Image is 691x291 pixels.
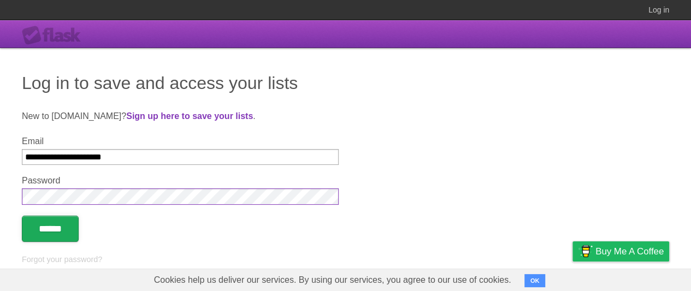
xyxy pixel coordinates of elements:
[22,110,669,123] p: New to [DOMAIN_NAME]? .
[143,269,522,291] span: Cookies help us deliver our services. By using our services, you agree to our use of cookies.
[22,136,339,146] label: Email
[578,242,593,260] img: Buy me a coffee
[22,255,102,264] a: Forgot your password?
[22,176,339,186] label: Password
[22,70,669,96] h1: Log in to save and access your lists
[524,274,546,287] button: OK
[595,242,664,261] span: Buy me a coffee
[22,26,87,45] div: Flask
[126,111,253,121] a: Sign up here to save your lists
[572,241,669,262] a: Buy me a coffee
